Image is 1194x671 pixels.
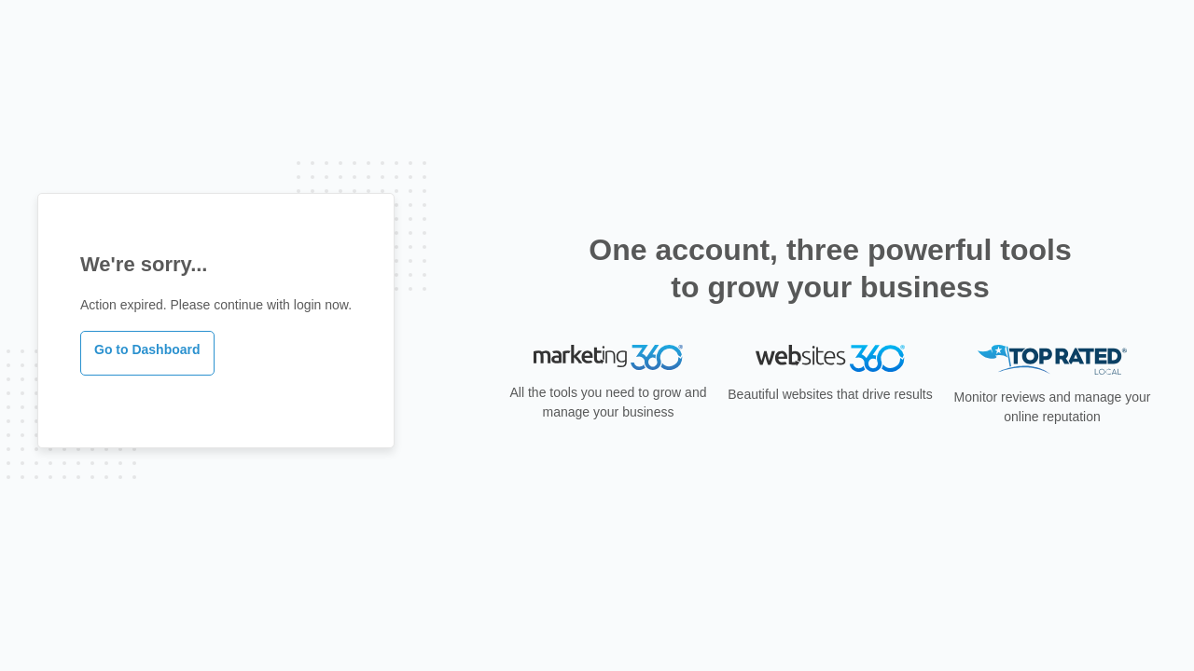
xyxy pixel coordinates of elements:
[80,331,215,376] a: Go to Dashboard
[80,249,352,280] h1: We're sorry...
[978,345,1127,376] img: Top Rated Local
[948,388,1157,427] p: Monitor reviews and manage your online reputation
[756,345,905,372] img: Websites 360
[726,385,935,404] p: Beautiful websites that drive results
[80,295,352,315] p: Action expired. Please continue with login now.
[583,231,1077,306] h2: One account, three powerful tools to grow your business
[534,345,683,371] img: Marketing 360
[504,383,713,422] p: All the tools you need to grow and manage your business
